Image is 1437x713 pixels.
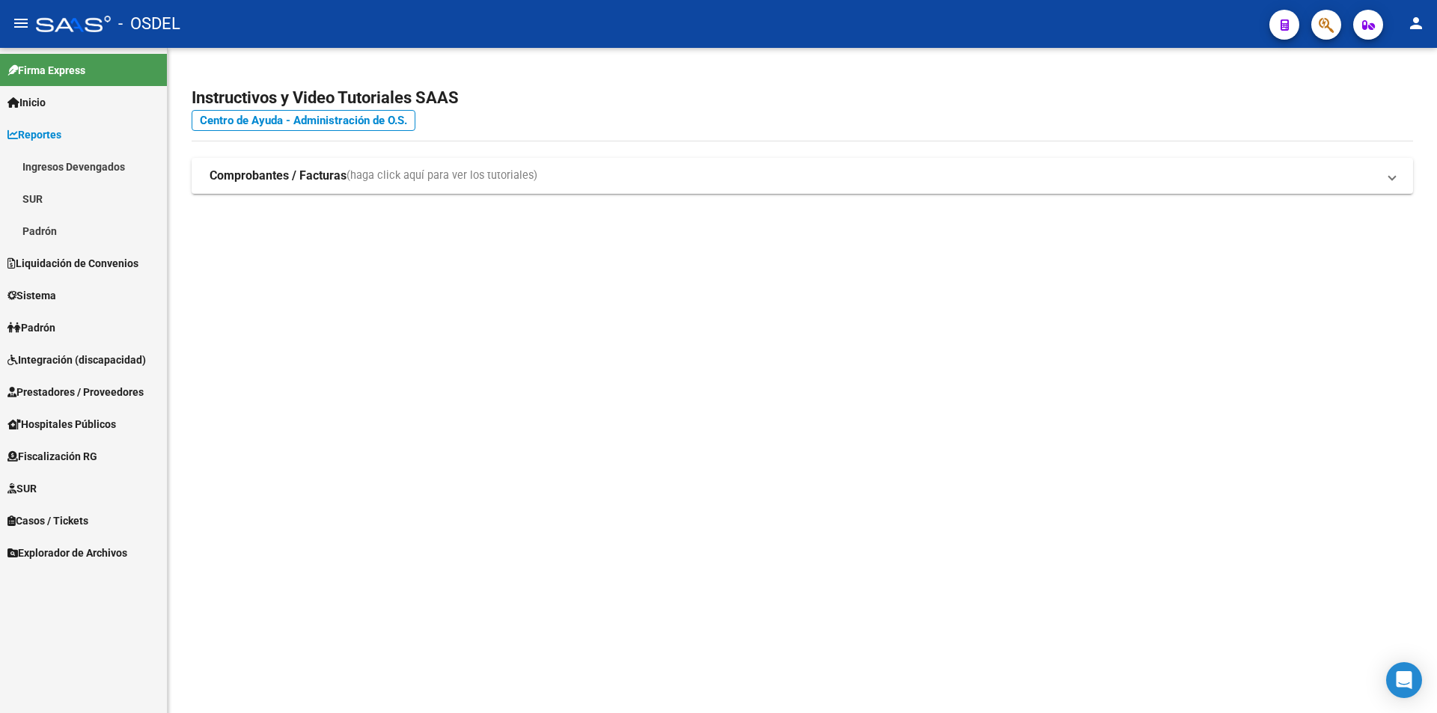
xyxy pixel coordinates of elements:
[7,545,127,561] span: Explorador de Archivos
[7,319,55,336] span: Padrón
[7,94,46,111] span: Inicio
[7,287,56,304] span: Sistema
[192,158,1413,194] mat-expansion-panel-header: Comprobantes / Facturas(haga click aquí para ver los tutoriales)
[210,168,347,184] strong: Comprobantes / Facturas
[7,126,61,143] span: Reportes
[347,168,537,184] span: (haga click aquí para ver los tutoriales)
[7,416,116,432] span: Hospitales Públicos
[7,62,85,79] span: Firma Express
[192,84,1413,112] h2: Instructivos y Video Tutoriales SAAS
[7,352,146,368] span: Integración (discapacidad)
[1386,662,1422,698] div: Open Intercom Messenger
[7,512,88,529] span: Casos / Tickets
[1407,14,1425,32] mat-icon: person
[7,255,138,272] span: Liquidación de Convenios
[7,480,37,497] span: SUR
[7,448,97,465] span: Fiscalización RG
[118,7,180,40] span: - OSDEL
[192,110,415,131] a: Centro de Ayuda - Administración de O.S.
[12,14,30,32] mat-icon: menu
[7,384,144,400] span: Prestadores / Proveedores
